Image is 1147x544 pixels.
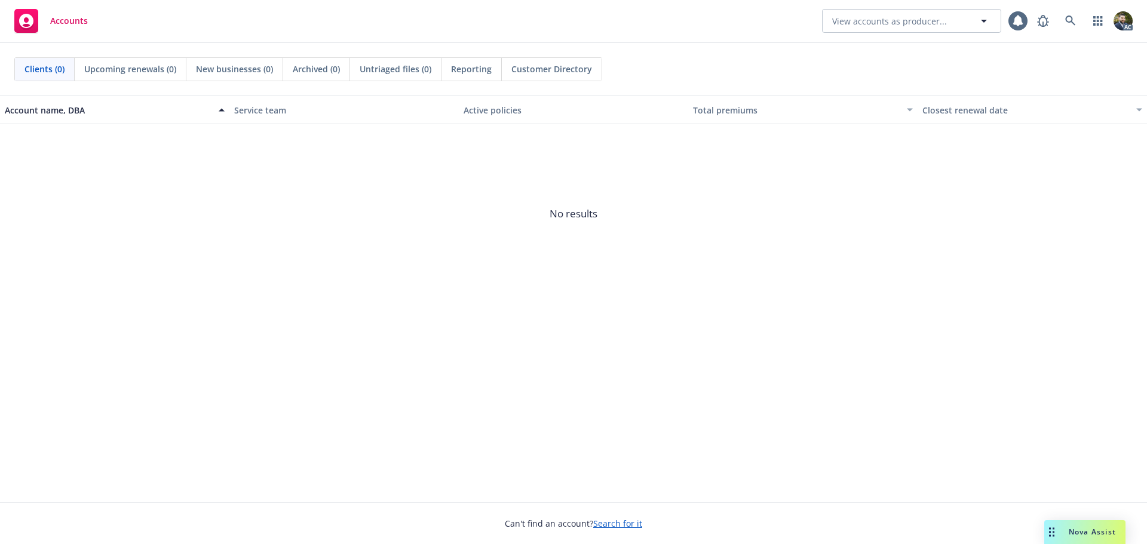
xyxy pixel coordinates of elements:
a: Search [1059,9,1082,33]
span: Upcoming renewals (0) [84,63,176,75]
div: Total premiums [693,104,900,116]
button: View accounts as producer... [822,9,1001,33]
button: Service team [229,96,459,124]
button: Active policies [459,96,688,124]
a: Report a Bug [1031,9,1055,33]
span: Can't find an account? [505,517,642,530]
span: Nova Assist [1069,527,1116,537]
span: New businesses (0) [196,63,273,75]
span: Untriaged files (0) [360,63,431,75]
a: Search for it [593,518,642,529]
img: photo [1114,11,1133,30]
button: Total premiums [688,96,918,124]
a: Accounts [10,4,93,38]
span: Archived (0) [293,63,340,75]
div: Service team [234,104,454,116]
span: Reporting [451,63,492,75]
div: Active policies [464,104,683,116]
a: Switch app [1086,9,1110,33]
span: Accounts [50,16,88,26]
div: Drag to move [1044,520,1059,544]
button: Nova Assist [1044,520,1125,544]
span: Customer Directory [511,63,592,75]
button: Closest renewal date [918,96,1147,124]
span: Clients (0) [24,63,65,75]
div: Closest renewal date [922,104,1129,116]
span: View accounts as producer... [832,15,947,27]
div: Account name, DBA [5,104,211,116]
